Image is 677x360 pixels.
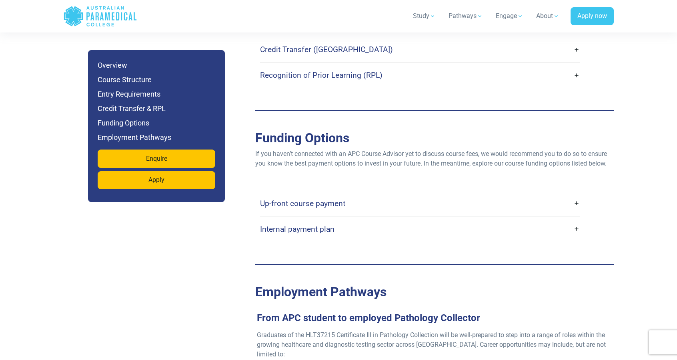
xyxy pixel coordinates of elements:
[260,45,393,54] h4: Credit Transfer ([GEOGRAPHIC_DATA])
[491,5,528,27] a: Engage
[255,149,614,168] p: If you haven’t connected with an APC Course Advisor yet to discuss course fees, we would recommen...
[63,3,137,29] a: Australian Paramedical College
[260,194,580,213] a: Up-front course payment
[260,66,580,85] a: Recognition of Prior Learning (RPL)
[255,130,614,146] h2: Funding Options
[408,5,441,27] a: Study
[255,284,614,299] h2: Employment Pathways
[260,220,580,239] a: Internal payment plan
[260,71,383,80] h4: Recognition of Prior Learning (RPL)
[257,330,606,359] p: Graduates of the HLT37215 Certificate III in Pathology Collection will be well-prepared to step i...
[260,199,345,208] h4: Up-front course payment
[252,312,611,324] h3: From APC student to employed Pathology Collector
[444,5,488,27] a: Pathways
[531,5,564,27] a: About
[571,7,614,26] a: Apply now
[260,224,334,234] h4: Internal payment plan
[260,40,580,59] a: Credit Transfer ([GEOGRAPHIC_DATA])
